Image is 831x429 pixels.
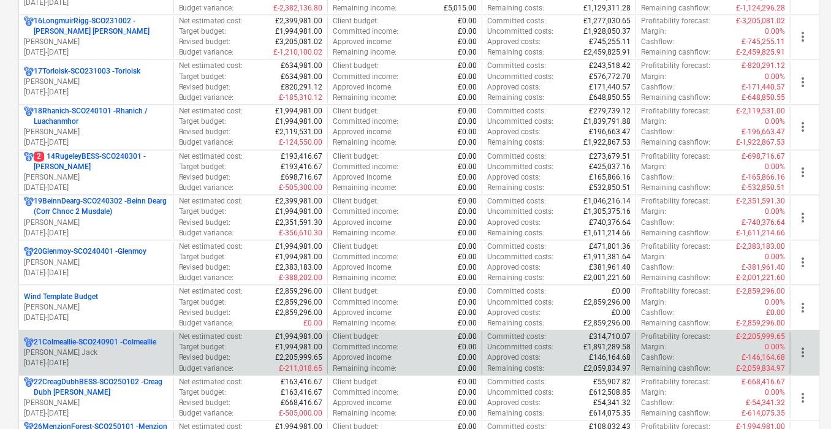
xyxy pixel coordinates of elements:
[458,273,477,284] p: £0.00
[458,183,477,194] p: £0.00
[641,93,710,104] p: Remaining cashflow :
[34,247,146,257] p: 20Glenmoy-SCO240401 - Glenmoy
[487,207,554,218] p: Uncommitted costs :
[589,152,631,162] p: £273,679.51
[641,319,710,329] p: Remaining cashflow :
[24,197,34,218] div: Project has multi currencies enabled
[333,37,393,48] p: Approved income :
[24,378,34,398] div: Project has multi currencies enabled
[458,162,477,173] p: £0.00
[641,263,674,273] p: Cashflow :
[742,218,785,229] p: £-740,376.64
[583,319,631,329] p: £2,859,296.00
[765,207,785,218] p: 0.00%
[589,218,631,229] p: £740,376.64
[275,298,322,308] p: £2,859,296.00
[487,263,541,273] p: Approved costs :
[333,332,379,343] p: Client budget :
[179,252,227,263] p: Target budget :
[487,229,544,239] p: Remaining costs :
[273,48,322,58] p: £-1,210,100.02
[641,162,666,173] p: Margin :
[179,273,234,284] p: Budget variance :
[641,117,666,127] p: Margin :
[589,61,631,72] p: £243,518.42
[487,308,541,319] p: Approved costs :
[333,72,398,83] p: Committed income :
[583,207,631,218] p: £1,305,375.16
[275,27,322,37] p: £1,994,981.00
[641,27,666,37] p: Margin :
[458,48,477,58] p: £0.00
[795,346,810,360] span: more_vert
[179,152,243,162] p: Net estimated cost :
[333,61,379,72] p: Client budget :
[333,127,393,138] p: Approved income :
[612,287,631,297] p: £0.00
[589,83,631,93] p: £171,440.57
[795,120,810,135] span: more_vert
[641,183,710,194] p: Remaining cashflow :
[24,48,169,58] p: [DATE] - [DATE]
[736,3,785,13] p: £-1,124,296.28
[275,107,322,117] p: £1,994,981.00
[770,370,831,429] iframe: Chat Widget
[487,127,541,138] p: Approved costs :
[24,183,169,194] p: [DATE] - [DATE]
[765,72,785,83] p: 0.00%
[179,162,227,173] p: Target budget :
[275,263,322,273] p: £2,383,183.00
[589,107,631,117] p: £279,739.12
[487,197,546,207] p: Committed costs :
[458,207,477,218] p: £0.00
[458,242,477,252] p: £0.00
[641,287,710,297] p: Profitability forecast :
[24,218,169,229] p: [PERSON_NAME]
[487,117,554,127] p: Uncommitted costs :
[765,162,785,173] p: 0.00%
[641,152,710,162] p: Profitability forecast :
[179,218,231,229] p: Revised budget :
[179,17,243,27] p: Net estimated cost :
[487,218,541,229] p: Approved costs :
[34,152,169,173] p: 14RugeleyBESS-SCO240301 - [PERSON_NAME]
[275,207,322,218] p: £1,994,981.00
[458,72,477,83] p: £0.00
[24,348,169,359] p: [PERSON_NAME] Jack
[24,77,169,88] p: [PERSON_NAME]
[333,117,398,127] p: Committed income :
[742,93,785,104] p: £-648,850.55
[641,252,666,263] p: Margin :
[179,138,234,148] p: Budget variance :
[487,252,554,263] p: Uncommitted costs :
[487,17,546,27] p: Committed costs :
[333,298,398,308] p: Committed income :
[458,298,477,308] p: £0.00
[179,343,227,353] p: Target budget :
[589,162,631,173] p: £425,037.16
[589,332,631,343] p: £314,710.07
[487,93,544,104] p: Remaining costs :
[487,162,554,173] p: Uncommitted costs :
[765,298,785,308] p: 0.00%
[583,273,631,284] p: £2,001,221.60
[179,263,231,273] p: Revised budget :
[583,17,631,27] p: £1,277,030.65
[765,27,785,37] p: 0.00%
[24,338,34,348] div: Project has multi currencies enabled
[34,197,169,218] p: 19BeinnDearg-SCO240302 - Beinn Dearg (Corr Chnoc 2 Musdale)
[583,229,631,239] p: £1,611,214.66
[179,319,234,329] p: Budget variance :
[333,252,398,263] p: Committed income :
[34,67,140,77] p: 17Torloisk-SCO231003 - Torloisk
[458,287,477,297] p: £0.00
[24,229,169,239] p: [DATE] - [DATE]
[583,117,631,127] p: £1,839,791.88
[583,3,631,13] p: £1,129,311.28
[742,37,785,48] p: £-745,255.11
[766,308,785,319] p: £0.00
[279,273,322,284] p: £-388,202.00
[458,332,477,343] p: £0.00
[641,298,666,308] p: Margin :
[24,292,169,324] div: Wind Template Budget[PERSON_NAME][DATE]-[DATE]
